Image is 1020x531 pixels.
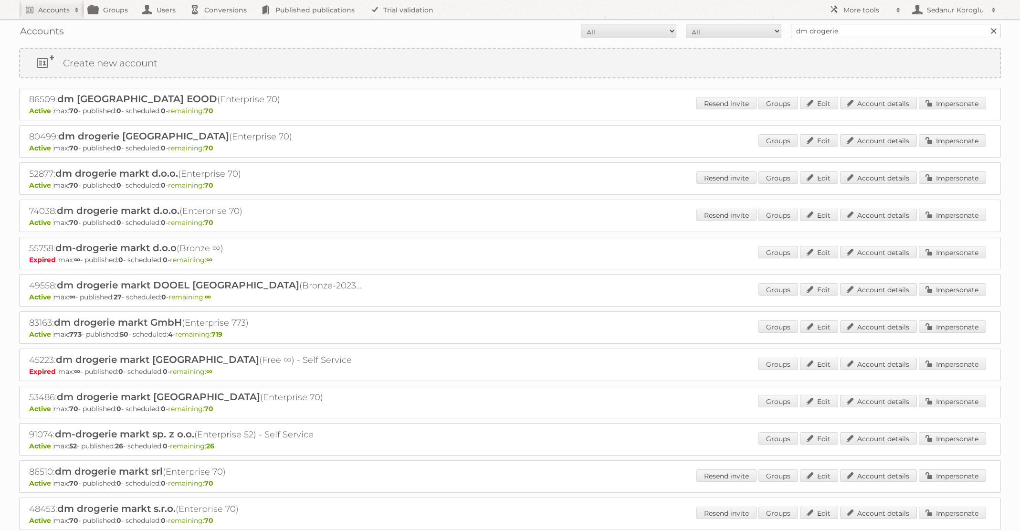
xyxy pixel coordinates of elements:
[206,367,212,376] strong: ∞
[840,358,917,370] a: Account details
[54,317,182,328] span: dm drogerie markt GmbH
[29,516,53,525] span: Active
[69,181,78,190] strong: 70
[163,255,168,264] strong: 0
[168,330,173,339] strong: 4
[840,469,917,482] a: Account details
[29,181,991,190] p: max: - published: - scheduled: -
[29,218,53,227] span: Active
[800,246,838,258] a: Edit
[696,209,757,221] a: Resend invite
[69,479,78,488] strong: 70
[29,442,991,450] p: max: - published: - scheduled: -
[919,358,986,370] a: Impersonate
[29,479,991,488] p: max: - published: - scheduled: -
[161,144,166,152] strong: 0
[69,404,78,413] strong: 70
[800,358,838,370] a: Edit
[29,503,363,515] h2: 48453: (Enterprise 70)
[120,330,128,339] strong: 50
[168,516,213,525] span: remaining:
[29,404,53,413] span: Active
[38,5,70,15] h2: Accounts
[20,49,1000,77] a: Create new account
[29,391,363,404] h2: 53486: (Enterprise 70)
[800,432,838,445] a: Edit
[800,97,838,109] a: Edit
[919,171,986,184] a: Impersonate
[29,205,363,217] h2: 74038: (Enterprise 70)
[69,293,75,301] strong: ∞
[57,279,299,291] span: dm drogerie markt DOOEL [GEOGRAPHIC_DATA]
[800,283,838,296] a: Edit
[919,320,986,333] a: Impersonate
[57,205,179,216] span: dm drogerie markt d.o.o.
[758,283,798,296] a: Groups
[161,293,166,301] strong: 0
[161,516,166,525] strong: 0
[116,181,121,190] strong: 0
[29,354,363,366] h2: 45223: (Free ∞) - Self Service
[758,134,798,147] a: Groups
[168,181,213,190] span: remaining:
[29,255,58,264] span: Expired
[116,516,121,525] strong: 0
[758,209,798,221] a: Groups
[29,367,991,376] p: max: - published: - scheduled: -
[69,516,78,525] strong: 70
[800,469,838,482] a: Edit
[840,97,917,109] a: Account details
[919,283,986,296] a: Impersonate
[56,354,259,365] span: dm drogerie markt [GEOGRAPHIC_DATA]
[800,507,838,519] a: Edit
[69,106,78,115] strong: 70
[758,246,798,258] a: Groups
[29,442,53,450] span: Active
[55,242,177,254] span: dm-drogerie markt d.o.o
[168,144,213,152] span: remaining:
[840,432,917,445] a: Account details
[840,134,917,147] a: Account details
[29,255,991,264] p: max: - published: - scheduled: -
[919,209,986,221] a: Impersonate
[800,134,838,147] a: Edit
[758,469,798,482] a: Groups
[58,130,229,142] span: dm drogerie [GEOGRAPHIC_DATA]
[114,293,122,301] strong: 27
[168,479,213,488] span: remaining:
[919,97,986,109] a: Impersonate
[55,466,163,477] span: dm drogerie markt srl
[204,479,213,488] strong: 70
[29,168,363,180] h2: 52877: (Enterprise 70)
[29,106,53,115] span: Active
[919,432,986,445] a: Impersonate
[696,507,757,519] a: Resend invite
[175,330,222,339] span: remaining:
[29,330,53,339] span: Active
[29,367,58,376] span: Expired
[919,507,986,519] a: Impersonate
[116,144,121,152] strong: 0
[696,171,757,184] a: Resend invite
[840,320,917,333] a: Account details
[29,93,363,106] h2: 86509: (Enterprise 70)
[29,242,363,255] h2: 55758: (Bronze ∞)
[29,144,991,152] p: max: - published: - scheduled: -
[204,516,213,525] strong: 70
[170,255,212,264] span: remaining:
[800,320,838,333] a: Edit
[69,218,78,227] strong: 70
[29,144,53,152] span: Active
[163,442,168,450] strong: 0
[758,507,798,519] a: Groups
[55,168,178,179] span: dm drogerie markt d.o.o.
[758,171,798,184] a: Groups
[206,442,214,450] strong: 26
[840,507,917,519] a: Account details
[161,106,166,115] strong: 0
[29,516,991,525] p: max: - published: - scheduled: -
[840,209,917,221] a: Account details
[29,181,53,190] span: Active
[204,218,213,227] strong: 70
[840,171,917,184] a: Account details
